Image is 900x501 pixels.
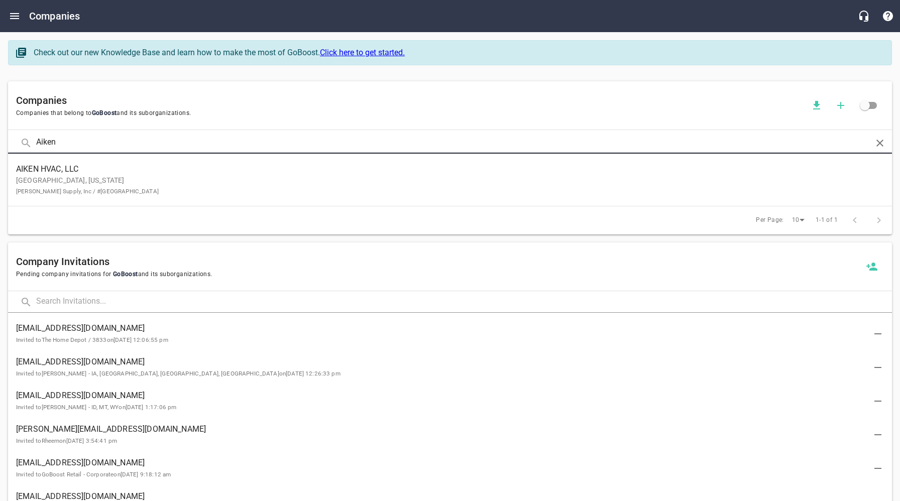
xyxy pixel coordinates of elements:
h6: Companies [29,8,80,24]
span: GoBoost [92,109,117,116]
p: [GEOGRAPHIC_DATA], [US_STATE] [16,175,868,196]
button: Delete Invitation [866,355,890,380]
span: 1-1 of 1 [816,215,838,225]
button: Support Portal [876,4,900,28]
span: GoBoost [111,271,138,278]
button: Download companies [805,93,829,117]
span: [EMAIL_ADDRESS][DOMAIN_NAME] [16,390,868,402]
small: [PERSON_NAME] Supply, Inc / #[GEOGRAPHIC_DATA] [16,188,159,195]
small: Invited to GoBoost Retail - Corporate on [DATE] 9:18:12 am [16,471,171,478]
input: Search Companies... [36,132,864,154]
small: Invited to [PERSON_NAME] - IA, [GEOGRAPHIC_DATA], [GEOGRAPHIC_DATA], [GEOGRAPHIC_DATA] on [DATE] ... [16,370,341,377]
span: Click to view all companies [853,93,877,117]
button: Delete Invitation [866,423,890,447]
span: [EMAIL_ADDRESS][DOMAIN_NAME] [16,457,868,469]
div: 10 [788,213,808,227]
small: Invited to [PERSON_NAME] - ID, MT, WY on [DATE] 1:17:06 pm [16,404,176,411]
a: AIKEN HVAC, LLC[GEOGRAPHIC_DATA], [US_STATE][PERSON_NAME] Supply, Inc / #[GEOGRAPHIC_DATA] [8,158,892,202]
span: [EMAIL_ADDRESS][DOMAIN_NAME] [16,322,868,334]
button: Delete Invitation [866,389,890,413]
small: Invited to Rheem on [DATE] 3:54:41 pm [16,437,117,444]
button: Invite a new company [860,255,884,279]
span: AIKEN HVAC, LLC [16,163,868,175]
button: Delete Invitation [866,322,890,346]
span: [EMAIL_ADDRESS][DOMAIN_NAME] [16,356,868,368]
small: Invited to The Home Depot / 3833 on [DATE] 12:06:55 pm [16,336,168,343]
button: Delete Invitation [866,456,890,480]
h6: Company Invitations [16,254,860,270]
span: [PERSON_NAME][EMAIL_ADDRESS][DOMAIN_NAME] [16,423,868,435]
span: Pending company invitations for and its suborganizations. [16,270,860,280]
h6: Companies [16,92,805,108]
button: Open drawer [3,4,27,28]
span: Companies that belong to and its suborganizations. [16,108,805,118]
button: Add a new company [829,93,853,117]
button: Live Chat [852,4,876,28]
span: Per Page: [756,215,784,225]
input: Search Invitations... [36,291,892,313]
a: Click here to get started. [320,48,405,57]
div: Check out our new Knowledge Base and learn how to make the most of GoBoost. [34,47,881,59]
